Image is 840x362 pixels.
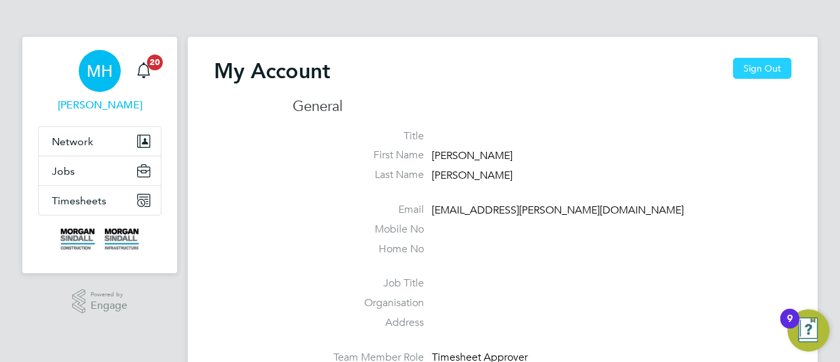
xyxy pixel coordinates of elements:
span: MH [87,62,113,79]
span: Powered by [91,289,127,300]
span: [EMAIL_ADDRESS][PERSON_NAME][DOMAIN_NAME] [432,204,684,217]
label: Address [293,316,424,330]
a: MH[PERSON_NAME] [38,50,161,113]
div: 9 [787,319,793,336]
button: Jobs [39,156,161,185]
button: Timesheets [39,186,161,215]
button: Sign Out [733,58,791,79]
nav: Main navigation [22,37,177,273]
span: [PERSON_NAME] [432,169,513,182]
a: Go to home page [38,229,161,250]
label: Mobile No [293,223,424,237]
h2: My Account [214,58,330,84]
span: Jobs [52,165,75,177]
a: Powered byEngage [72,289,128,314]
button: Network [39,127,161,156]
label: Title [293,129,424,143]
span: Matt Hadden [38,97,161,113]
span: 20 [147,55,163,70]
label: Last Name [293,168,424,182]
label: Home No [293,242,424,256]
span: [PERSON_NAME] [432,150,513,163]
button: Open Resource Center, 9 new notifications [787,309,829,351]
a: 20 [131,50,157,92]
label: Job Title [293,277,424,290]
h3: General [293,97,791,116]
span: Timesheets [52,194,106,207]
span: Network [52,135,93,148]
img: morgansindall-logo-retina.png [60,229,139,250]
span: Engage [91,300,127,311]
label: Email [293,203,424,217]
label: First Name [293,148,424,162]
label: Organisation [293,296,424,310]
